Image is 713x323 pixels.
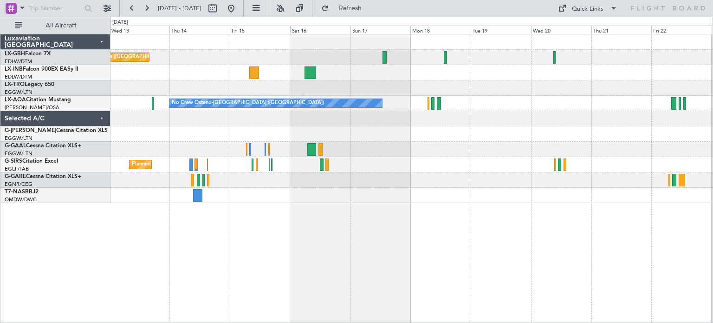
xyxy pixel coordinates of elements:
[66,50,170,64] div: Planned Maint Nice ([GEOGRAPHIC_DATA])
[531,26,591,34] div: Wed 20
[110,26,170,34] div: Wed 13
[158,4,201,13] span: [DATE] - [DATE]
[172,96,324,110] div: No Crew Ostend-[GEOGRAPHIC_DATA] ([GEOGRAPHIC_DATA])
[5,73,32,80] a: EDLW/DTM
[5,66,78,72] a: LX-INBFalcon 900EX EASy II
[410,26,471,34] div: Mon 18
[5,158,22,164] span: G-SIRS
[5,58,32,65] a: EDLW/DTM
[317,1,373,16] button: Refresh
[331,5,370,12] span: Refresh
[5,128,108,133] a: G-[PERSON_NAME]Cessna Citation XLS
[5,82,25,87] span: LX-TRO
[5,174,81,179] a: G-GARECessna Citation XLS+
[591,26,652,34] div: Thu 21
[5,128,56,133] span: G-[PERSON_NAME]
[5,89,32,96] a: EGGW/LTN
[5,174,26,179] span: G-GARE
[5,189,39,195] a: T7-NASBBJ2
[553,1,622,16] button: Quick Links
[5,66,23,72] span: LX-INB
[5,51,51,57] a: LX-GBHFalcon 7X
[5,189,25,195] span: T7-NAS
[651,26,712,34] div: Fri 22
[350,26,411,34] div: Sun 17
[5,158,58,164] a: G-SIRSCitation Excel
[5,82,54,87] a: LX-TROLegacy 650
[5,97,26,103] span: LX-AOA
[5,135,32,142] a: EGGW/LTN
[10,18,101,33] button: All Aircraft
[24,22,98,29] span: All Aircraft
[572,5,603,14] div: Quick Links
[132,158,278,171] div: Planned Maint [GEOGRAPHIC_DATA] ([GEOGRAPHIC_DATA])
[5,196,37,203] a: OMDW/DWC
[5,51,25,57] span: LX-GBH
[5,181,32,188] a: EGNR/CEG
[5,104,59,111] a: [PERSON_NAME]/QSA
[169,26,230,34] div: Thu 14
[5,165,29,172] a: EGLF/FAB
[28,1,82,15] input: Trip Number
[5,97,71,103] a: LX-AOACitation Mustang
[112,19,128,26] div: [DATE]
[471,26,531,34] div: Tue 19
[5,143,26,149] span: G-GAAL
[230,26,290,34] div: Fri 15
[5,143,81,149] a: G-GAALCessna Citation XLS+
[290,26,350,34] div: Sat 16
[5,150,32,157] a: EGGW/LTN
